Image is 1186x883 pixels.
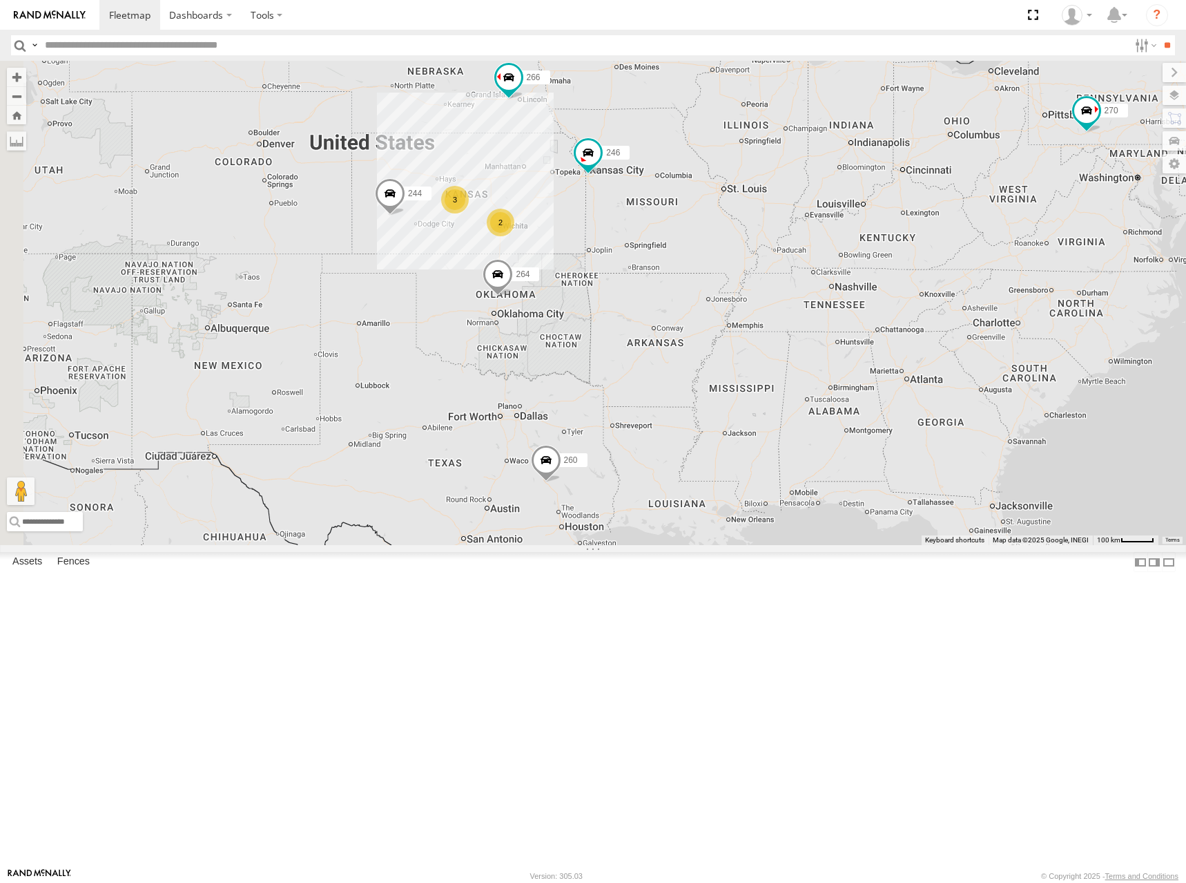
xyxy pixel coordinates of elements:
div: 2 [487,209,514,236]
div: Version: 305.03 [530,872,583,880]
span: 270 [1105,106,1118,115]
button: Zoom Home [7,106,26,124]
span: 264 [516,269,529,279]
span: 246 [606,148,620,158]
span: 100 km [1097,536,1120,544]
div: © Copyright 2025 - [1041,872,1178,880]
label: Fences [50,553,97,572]
button: Keyboard shortcuts [925,535,984,545]
span: 260 [564,455,578,465]
label: Hide Summary Table [1162,552,1176,572]
div: Shane Miller [1057,5,1097,26]
div: 3 [441,186,469,213]
button: Zoom in [7,68,26,86]
label: Search Query [29,35,40,55]
img: rand-logo.svg [14,10,86,20]
span: Map data ©2025 Google, INEGI [993,536,1089,544]
button: Map Scale: 100 km per 45 pixels [1093,535,1158,545]
button: Zoom out [7,86,26,106]
i: ? [1146,4,1168,26]
button: Drag Pegman onto the map to open Street View [7,477,35,505]
span: 244 [408,189,422,198]
label: Search Filter Options [1129,35,1159,55]
label: Measure [7,131,26,151]
a: Visit our Website [8,869,71,883]
label: Map Settings [1163,154,1186,173]
a: Terms and Conditions [1105,872,1178,880]
label: Dock Summary Table to the Left [1134,552,1147,572]
span: 266 [527,72,541,82]
label: Dock Summary Table to the Right [1147,552,1161,572]
a: Terms [1165,537,1180,542]
label: Assets [6,553,49,572]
